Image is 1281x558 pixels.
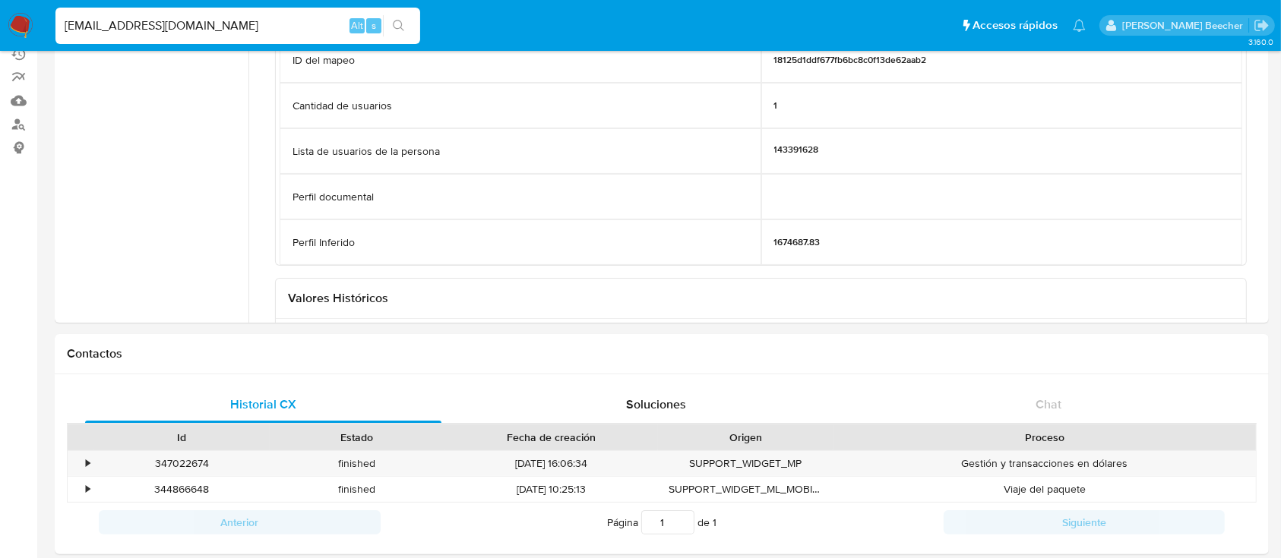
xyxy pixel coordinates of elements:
button: search-icon [383,15,414,36]
span: Soluciones [626,396,686,413]
button: Siguiente [944,510,1226,534]
a: Notificaciones [1073,19,1086,32]
p: camila.tresguerres@mercadolibre.com [1122,18,1248,33]
div: Estado [280,430,435,445]
p: Cantidad de usuarios [293,99,392,113]
h1: Contactos [67,346,1257,361]
div: [DATE] 10:25:13 [444,477,658,502]
a: Salir [1254,17,1270,33]
strong: 143391628 [774,143,819,156]
h3: Valores Históricos [288,291,1234,306]
div: SUPPORT_WIDGET_MP [658,451,833,476]
div: • [86,456,90,471]
div: finished [270,451,445,476]
span: Historial CX [230,396,296,413]
div: Id [105,430,259,445]
p: 18125d1ddf677fb6bc8c0f13de62aab2 [774,54,927,66]
div: • [86,482,90,497]
div: Gestión y transacciones en dólares [833,451,1256,476]
span: s [372,18,376,33]
input: Buscar usuario o caso... [55,16,420,36]
span: 1 [713,515,716,530]
p: Perfil Inferido [293,235,355,250]
div: SUPPORT_WIDGET_ML_MOBILE [658,477,833,502]
div: Proceso [844,430,1245,445]
div: Origen [669,430,823,445]
p: ID del mapeo [293,53,355,68]
p: 1 [774,99,778,112]
span: Accesos rápidos [973,17,1058,33]
span: Página de [607,510,716,534]
p: 1674687.83 [774,236,821,248]
div: [DATE] 16:06:34 [444,451,658,476]
span: Alt [351,18,363,33]
div: 344866648 [94,477,270,502]
span: Chat [1036,396,1061,413]
div: 347022674 [94,451,270,476]
button: Anterior [99,510,381,534]
div: Viaje del paquete [833,477,1256,502]
span: 3.160.0 [1248,36,1273,48]
p: Perfil documental [293,190,374,204]
div: Fecha de creación [455,430,647,445]
p: Lista de usuarios de la persona [293,144,440,159]
div: finished [270,477,445,502]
